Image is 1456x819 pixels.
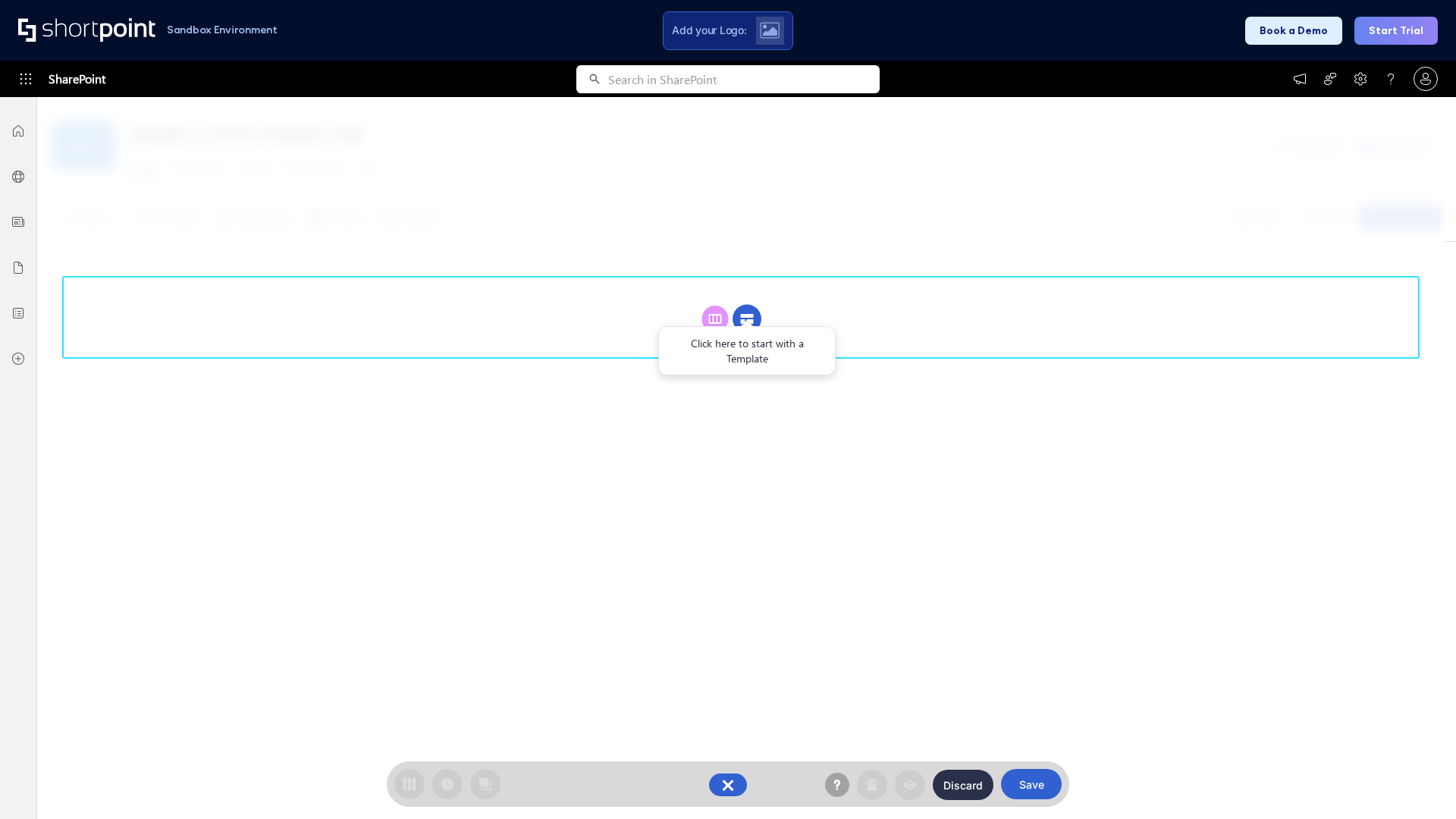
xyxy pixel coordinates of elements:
[760,22,780,39] img: Upload logo
[49,61,105,97] span: SharePoint
[1354,17,1438,45] button: Start Trial
[672,24,746,37] span: Add your Logo:
[1380,746,1456,819] iframe: Chat Widget
[167,26,278,34] h1: Sandbox Environment
[1001,769,1062,799] button: Save
[1245,17,1342,45] button: Book a Demo
[933,770,993,800] button: Discard
[608,65,880,93] input: Search in SharePoint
